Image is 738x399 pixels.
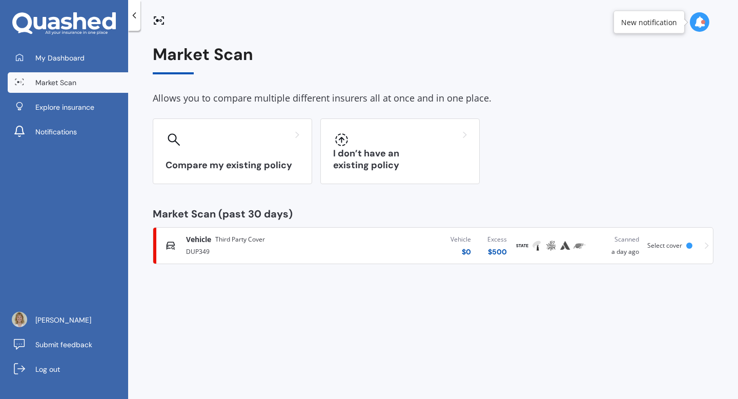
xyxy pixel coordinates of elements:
[545,240,557,252] img: AMP
[35,102,94,112] span: Explore insurance
[35,340,92,350] span: Submit feedback
[35,53,85,63] span: My Dashboard
[8,359,128,380] a: Log out
[8,48,128,68] a: My Dashboard
[595,234,639,257] div: a day ago
[35,364,60,374] span: Log out
[153,227,713,264] a: VehicleThird Party CoverDUP349Vehicle$0Excess$500StateTowerAMPAutosureTrade Me InsuranceScanneda ...
[153,209,713,219] div: Market Scan (past 30 days)
[35,77,76,88] span: Market Scan
[153,91,713,106] div: Allows you to compare multiple different insurers all at once and in one place.
[8,97,128,117] a: Explore insurance
[450,234,471,245] div: Vehicle
[35,315,91,325] span: [PERSON_NAME]
[333,148,467,171] h3: I don’t have an existing policy
[153,45,713,74] div: Market Scan
[35,127,77,137] span: Notifications
[573,240,586,252] img: Trade Me Insurance
[516,240,528,252] img: State
[8,122,128,142] a: Notifications
[647,241,682,250] span: Select cover
[8,72,128,93] a: Market Scan
[8,334,128,355] a: Submit feedback
[186,234,211,245] span: Vehicle
[487,234,507,245] div: Excess
[530,240,543,252] img: Tower
[215,234,265,245] span: Third Party Cover
[8,310,128,330] a: [PERSON_NAME]
[621,17,677,27] div: New notification
[166,159,299,171] h3: Compare my existing policy
[487,247,507,257] div: $ 500
[595,234,639,245] div: Scanned
[559,240,571,252] img: Autosure
[450,247,471,257] div: $ 0
[186,245,340,257] div: DUP349
[12,312,27,327] img: AFdZuco21qcZ5DwvatWFkmX4kDxbO_DlfD-ONtxLWNZX6Q=s96-c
